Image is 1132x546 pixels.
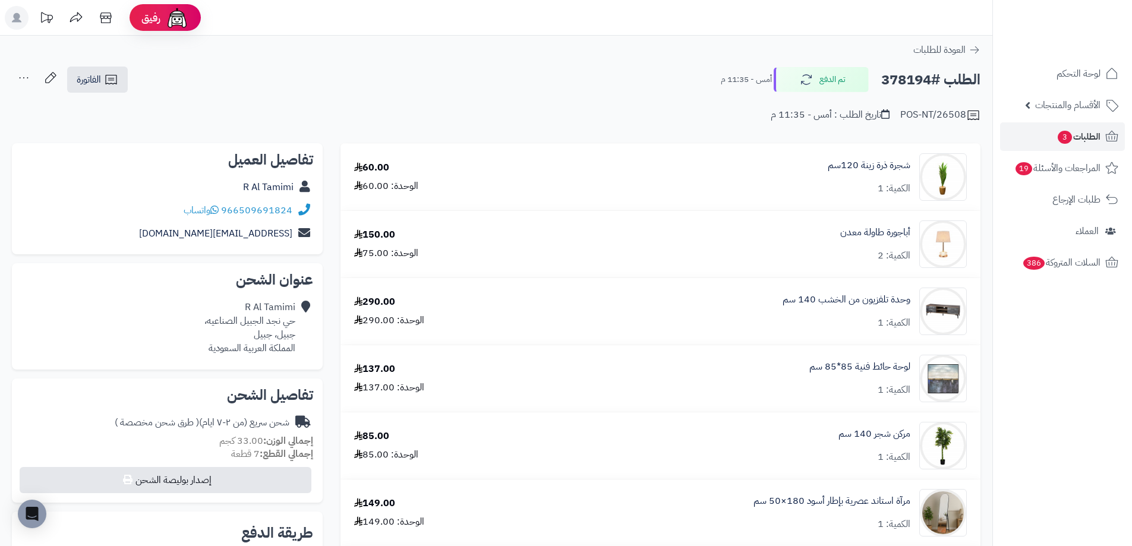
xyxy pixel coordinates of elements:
strong: إجمالي القطع: [260,447,313,461]
a: [EMAIL_ADDRESS][DOMAIN_NAME] [139,226,292,241]
img: 1753865142-1-90x90.jpg [920,489,966,536]
span: الطلبات [1057,128,1101,145]
span: المراجعات والأسئلة [1014,160,1101,176]
span: ( طرق شحن مخصصة ) [115,415,199,430]
a: السلات المتروكة386 [1000,248,1125,277]
img: 1715583829-220202011073-90x90.jpg [920,220,966,268]
a: لوحة حائط فنية 85*85 سم [809,360,910,374]
div: 137.00 [354,362,395,376]
div: الوحدة: 85.00 [354,448,418,462]
div: شحن سريع (من ٢-٧ ايام) [115,416,289,430]
span: 3 [1058,131,1072,144]
div: الكمية: 1 [878,450,910,464]
div: 290.00 [354,295,395,309]
img: logo-2.png [1051,33,1121,58]
div: الوحدة: 149.00 [354,515,424,529]
div: الوحدة: 137.00 [354,381,424,394]
a: مركن شجر 140 سم [838,427,910,441]
a: الفاتورة [67,67,128,93]
h2: عنوان الشحن [21,273,313,287]
strong: إجمالي الوزن: [263,434,313,448]
span: 386 [1023,257,1045,270]
a: R Al Tamimi [243,180,294,194]
div: الكمية: 1 [878,383,910,397]
span: رفيق [141,11,160,25]
a: واتساب [184,203,219,217]
div: الكمية: 1 [878,316,910,330]
img: ai-face.png [165,6,189,30]
a: طلبات الإرجاع [1000,185,1125,214]
div: الكمية: 1 [878,182,910,195]
div: R Al Tamimi حي نجد الجبيل الصناعيه، جبيل، جبيل المملكة العربية السعودية [204,301,295,355]
a: تحديثات المنصة [31,6,61,33]
span: الفاتورة [77,72,101,87]
span: لوحة التحكم [1057,65,1101,82]
img: 1693058453-76574576-90x90.jpg [920,153,966,201]
img: 1750328813-1-90x90.jpg [920,422,966,469]
a: لوحة التحكم [1000,59,1125,88]
h2: الطلب #378194 [881,68,980,92]
div: الوحدة: 60.00 [354,179,418,193]
div: تاريخ الطلب : أمس - 11:35 م [771,108,890,122]
small: أمس - 11:35 م [721,74,772,86]
div: الوحدة: 290.00 [354,314,424,327]
span: السلات المتروكة [1022,254,1101,271]
small: 7 قطعة [231,447,313,461]
img: 1735736642-1734957935782-1717424265-110114010030-90x90.jpg [920,288,966,335]
button: إصدار بوليصة الشحن [20,467,311,493]
span: الأقسام والمنتجات [1035,97,1101,113]
div: الكمية: 1 [878,517,910,531]
span: 19 [1016,162,1032,175]
div: الوحدة: 75.00 [354,247,418,260]
a: 966509691824 [221,203,292,217]
h2: طريقة الدفع [241,526,313,540]
h2: تفاصيل العميل [21,153,313,167]
span: العملاء [1076,223,1099,239]
a: المراجعات والأسئلة19 [1000,154,1125,182]
a: العودة للطلبات [913,43,980,57]
a: وحدة تلفزيون من الخشب 140 سم [783,293,910,307]
a: الطلبات3 [1000,122,1125,151]
button: تم الدفع [774,67,869,92]
span: طلبات الإرجاع [1052,191,1101,208]
span: العودة للطلبات [913,43,966,57]
div: 60.00 [354,161,389,175]
small: 33.00 كجم [219,434,313,448]
a: العملاء [1000,217,1125,245]
div: 85.00 [354,430,389,443]
a: أباجورة طاولة معدن [840,226,910,239]
div: Open Intercom Messenger [18,500,46,528]
a: شجرة ذرة زينة 120سم [828,159,910,172]
div: الكمية: 2 [878,249,910,263]
div: 150.00 [354,228,395,242]
a: مرآة استاند عصرية بإطار أسود 180×50 سم [753,494,910,508]
img: 1742045498-4-90x90.jpg [920,355,966,402]
h2: تفاصيل الشحن [21,388,313,402]
div: POS-NT/26508 [900,108,980,122]
div: 149.00 [354,497,395,510]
